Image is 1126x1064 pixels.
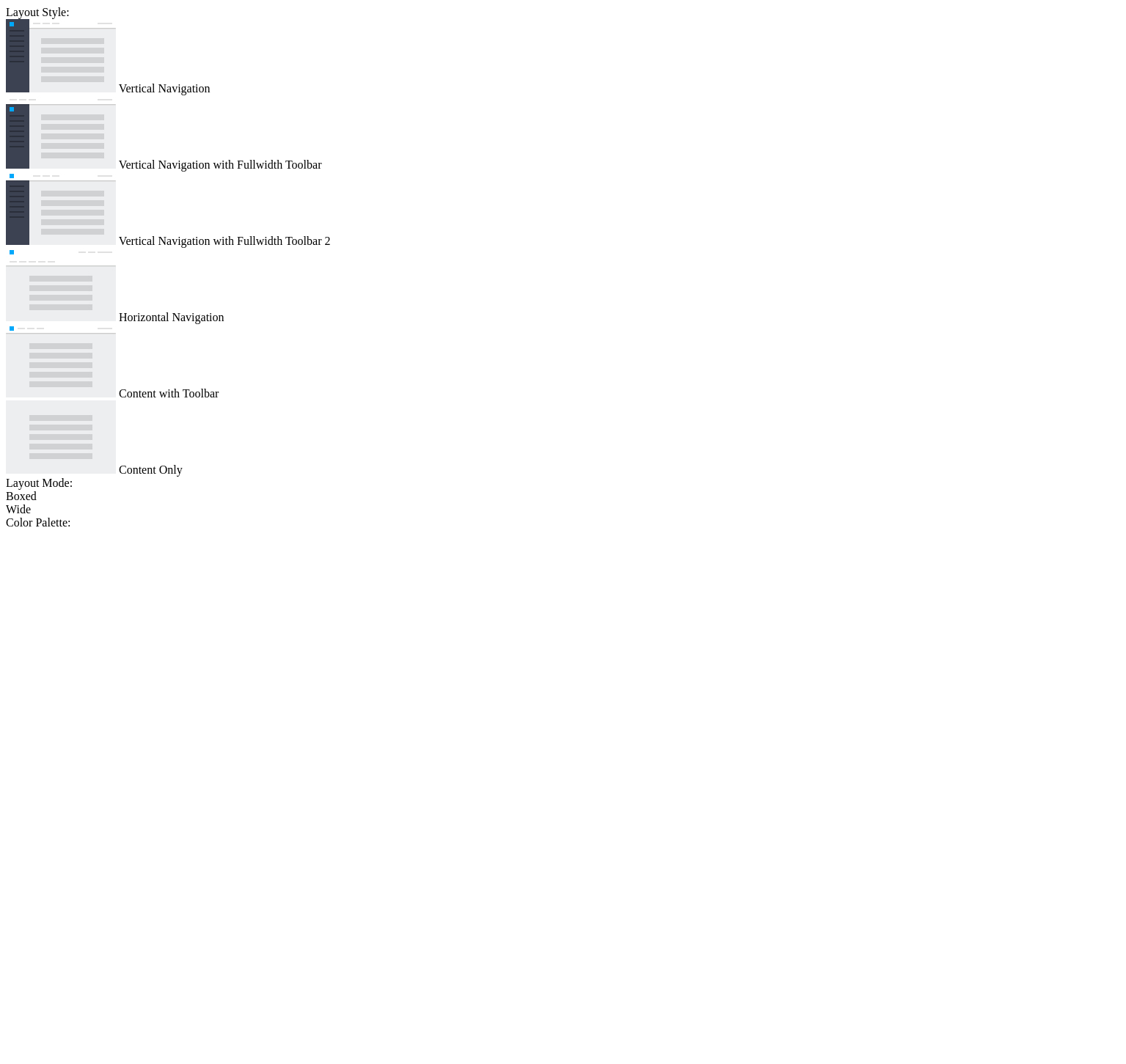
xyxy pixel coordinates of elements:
span: Horizontal Navigation [119,311,224,323]
md-radio-button: Content Only [6,400,1120,477]
md-radio-button: Horizontal Navigation [6,248,1120,324]
span: Content with Toolbar [119,387,219,400]
img: content-only.jpg [6,400,116,474]
span: Vertical Navigation with Fullwidth Toolbar 2 [119,235,331,247]
img: horizontal-nav.jpg [6,248,116,321]
md-radio-button: Wide [6,503,1120,516]
div: Layout Mode: [6,477,1120,490]
md-radio-button: Vertical Navigation [6,19,1120,95]
span: Vertical Navigation [119,82,211,95]
md-radio-button: Vertical Navigation with Fullwidth Toolbar [6,95,1120,172]
span: Vertical Navigation with Fullwidth Toolbar [119,158,322,171]
img: vertical-nav-with-full-toolbar.jpg [6,95,116,169]
md-radio-button: Boxed [6,490,1120,503]
img: content-with-toolbar.jpg [6,324,116,397]
span: Content Only [119,463,183,476]
md-radio-button: Content with Toolbar [6,324,1120,400]
img: vertical-nav-with-full-toolbar-2.jpg [6,172,116,245]
div: Color Palette: [6,516,1120,529]
img: vertical-nav.jpg [6,19,116,92]
md-radio-button: Vertical Navigation with Fullwidth Toolbar 2 [6,172,1120,248]
div: Layout Style: [6,6,1120,19]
